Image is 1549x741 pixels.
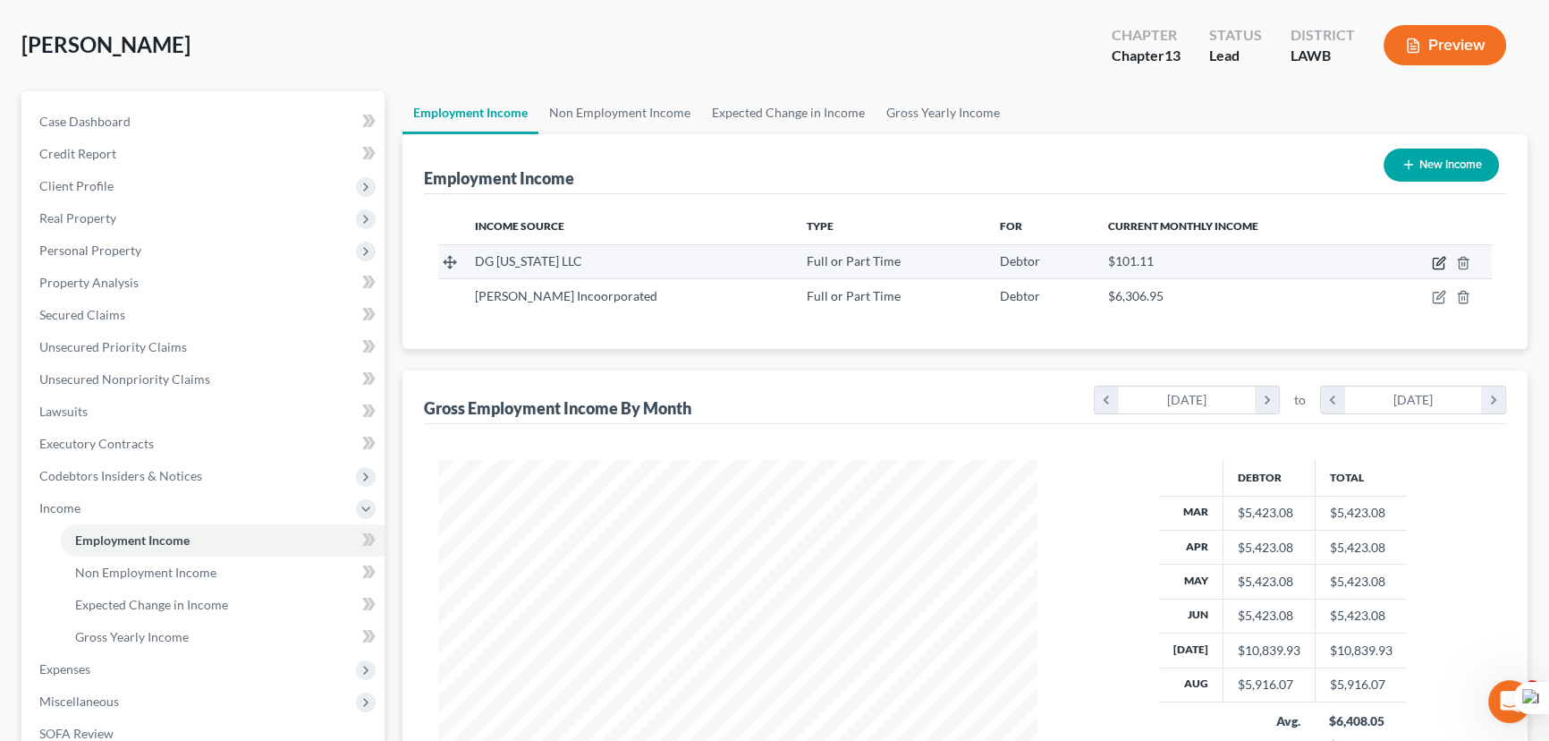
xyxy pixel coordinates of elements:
span: Current Monthly Income [1108,219,1258,233]
th: Debtor [1223,460,1315,496]
div: $10,839.93 [1238,642,1300,660]
span: Case Dashboard [39,114,131,129]
a: Property Analysis [25,267,385,299]
span: Client Profile [39,178,114,193]
th: Apr [1159,530,1223,564]
a: Employment Income [402,91,538,134]
a: Unsecured Priority Claims [25,331,385,363]
button: Preview [1384,25,1506,65]
i: chevron_right [1255,387,1279,413]
div: $5,423.08 [1238,607,1300,625]
a: Case Dashboard [25,106,385,138]
span: Real Property [39,210,116,226]
a: Executory Contracts [25,428,385,460]
span: SOFA Review [39,726,114,741]
span: 13 [1164,47,1181,64]
button: New Income [1384,149,1499,182]
i: chevron_left [1321,387,1345,413]
a: Unsecured Nonpriority Claims [25,363,385,396]
th: Total [1315,460,1407,496]
span: [PERSON_NAME] [21,31,190,57]
div: Gross Employment Income By Month [424,397,691,419]
iframe: Intercom live chat [1488,680,1531,723]
a: Gross Yearly Income [61,621,385,653]
span: Credit Report [39,146,116,161]
span: Full or Part Time [807,253,901,268]
td: $5,916.07 [1315,668,1407,702]
div: $5,423.08 [1238,573,1300,591]
div: Employment Income [424,167,574,189]
span: Type [807,219,834,233]
a: Gross Yearly Income [876,91,1011,134]
a: Non Employment Income [61,557,385,589]
span: Debtor [1000,253,1040,268]
td: $5,423.08 [1315,496,1407,530]
a: Non Employment Income [538,91,701,134]
div: [DATE] [1119,387,1256,413]
span: Unsecured Priority Claims [39,339,187,354]
td: $5,423.08 [1315,565,1407,599]
td: $10,839.93 [1315,634,1407,668]
span: Full or Part Time [807,288,901,303]
span: Expenses [39,661,90,677]
div: [DATE] [1345,387,1482,413]
div: Lead [1209,46,1262,66]
div: $5,916.07 [1238,676,1300,694]
span: Secured Claims [39,307,125,322]
th: Jun [1159,599,1223,633]
div: $5,423.08 [1238,539,1300,557]
span: Lawsuits [39,404,88,419]
div: Chapter [1112,46,1181,66]
th: [DATE] [1159,634,1223,668]
div: Avg. [1237,712,1300,730]
div: $5,423.08 [1238,504,1300,522]
span: to [1294,391,1306,409]
span: Income Source [475,219,564,233]
span: For [1000,219,1022,233]
span: Unsecured Nonpriority Claims [39,371,210,387]
i: chevron_right [1481,387,1505,413]
div: Status [1209,25,1262,46]
span: Expected Change in Income [75,597,228,612]
span: Miscellaneous [39,694,119,709]
div: District [1291,25,1355,46]
span: $101.11 [1108,253,1154,268]
a: Expected Change in Income [701,91,876,134]
span: [PERSON_NAME] Incoorporated [475,288,657,303]
i: chevron_left [1095,387,1119,413]
td: $5,423.08 [1315,530,1407,564]
th: Aug [1159,668,1223,702]
span: Personal Property [39,243,141,258]
span: Property Analysis [39,275,139,290]
td: $5,423.08 [1315,599,1407,633]
span: $6,306.95 [1108,288,1164,303]
div: Chapter [1112,25,1181,46]
th: Mar [1159,496,1223,530]
span: Executory Contracts [39,436,154,451]
span: Debtor [1000,288,1040,303]
div: $6,408.05 [1329,712,1392,730]
span: Gross Yearly Income [75,629,189,644]
a: Expected Change in Income [61,589,385,621]
span: Income [39,500,80,515]
span: 4 [1525,680,1539,694]
a: Lawsuits [25,396,385,428]
a: Secured Claims [25,299,385,331]
a: Credit Report [25,138,385,170]
span: Codebtors Insiders & Notices [39,468,202,483]
th: May [1159,565,1223,599]
span: DG [US_STATE] LLC [475,253,582,268]
span: Non Employment Income [75,565,216,580]
div: LAWB [1291,46,1355,66]
a: Employment Income [61,524,385,557]
span: Employment Income [75,532,190,548]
